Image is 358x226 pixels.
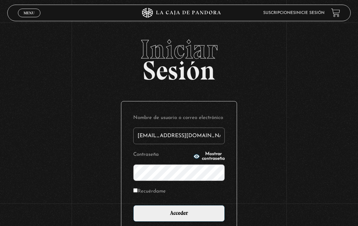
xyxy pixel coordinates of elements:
label: Nombre de usuario o correo electrónico [133,113,225,122]
span: Menu [24,11,34,15]
a: Inicie sesión [295,11,325,15]
span: Mostrar contraseña [202,152,225,161]
input: Recuérdame [133,188,138,193]
label: Contraseña [133,150,191,159]
a: View your shopping cart [331,8,340,17]
a: Suscripciones [263,11,295,15]
span: Cerrar [22,16,37,21]
label: Recuérdame [133,187,166,196]
span: Iniciar [7,36,351,63]
button: Mostrar contraseña [193,152,225,161]
input: Acceder [133,205,225,222]
h2: Sesión [7,36,351,79]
